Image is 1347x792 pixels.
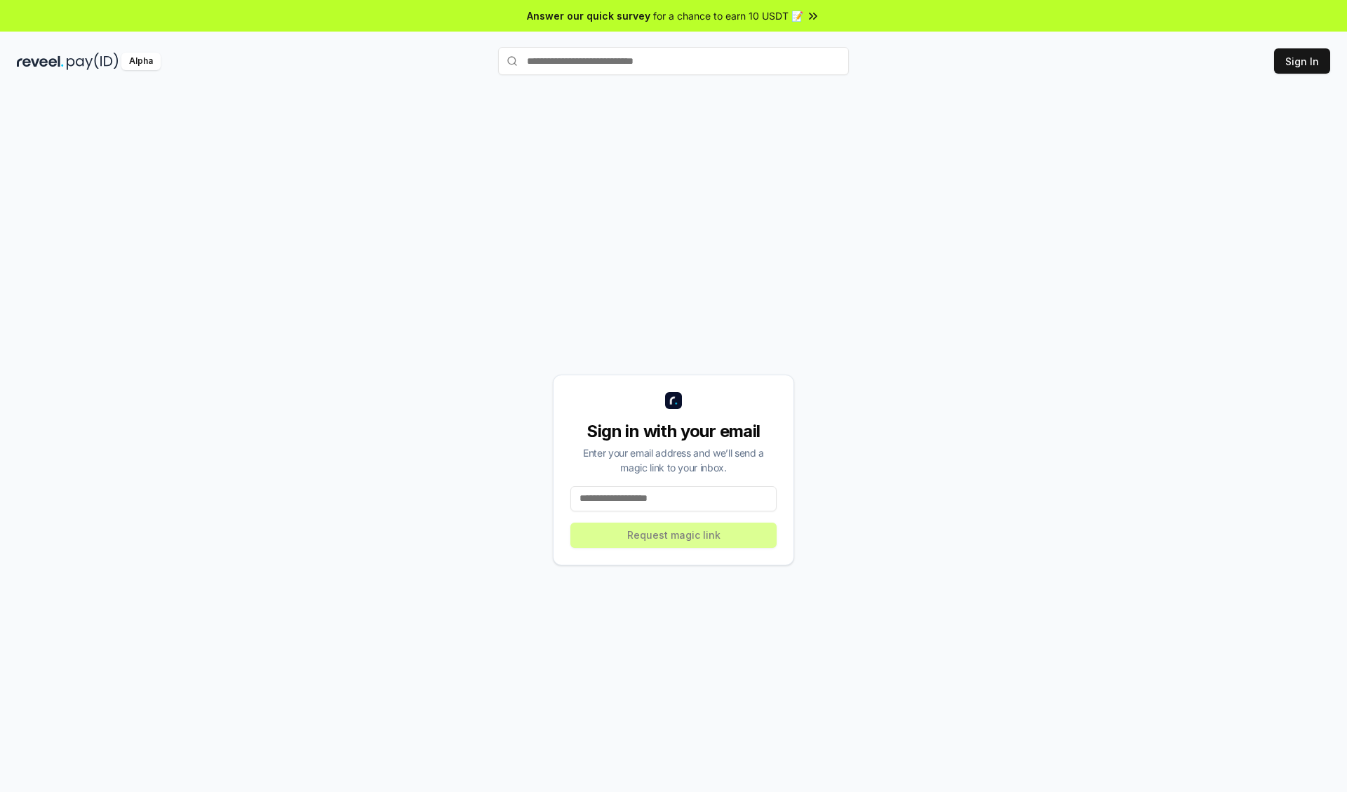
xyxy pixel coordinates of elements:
img: logo_small [665,392,682,409]
img: reveel_dark [17,53,64,70]
div: Alpha [121,53,161,70]
img: pay_id [67,53,119,70]
span: Answer our quick survey [527,8,650,23]
button: Sign In [1274,48,1330,74]
div: Enter your email address and we’ll send a magic link to your inbox. [570,445,777,475]
span: for a chance to earn 10 USDT 📝 [653,8,803,23]
div: Sign in with your email [570,420,777,443]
